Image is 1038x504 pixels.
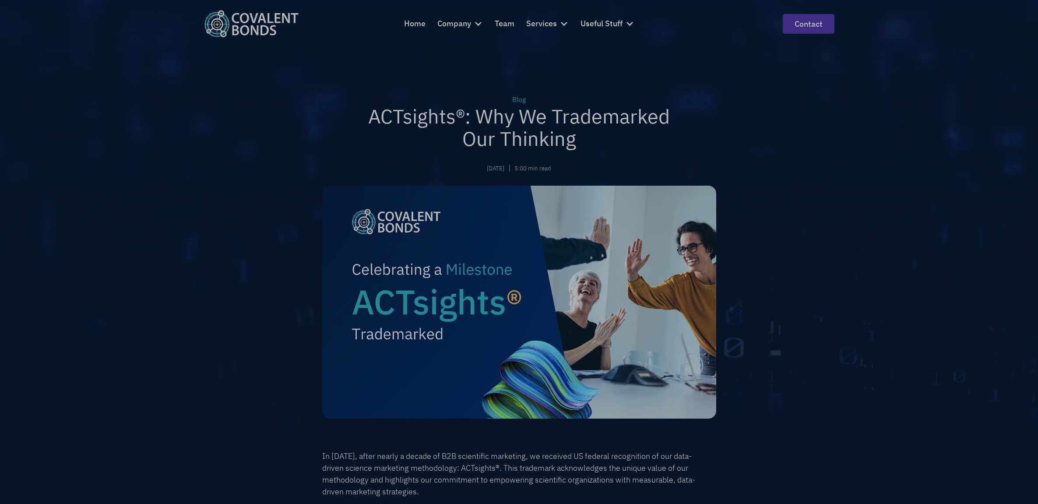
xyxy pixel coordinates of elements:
[514,164,551,173] div: 5:00 min read
[783,14,834,34] a: contact
[581,18,623,30] div: Useful Stuff
[508,162,510,174] div: |
[204,10,299,37] a: home
[322,450,716,497] p: In [DATE], after nearly a decade of B2B scientific marketing, we received US federal recognition ...
[437,12,483,35] div: Company
[322,105,716,151] h1: ACTsights®: Why We Trademarked Our Thinking
[526,12,569,35] div: Services
[495,12,514,35] a: Team
[495,18,514,30] div: Team
[322,95,716,105] div: Blog
[322,186,716,419] img: ACTsights®: Why We Trademarked Our Thinking
[487,164,504,173] div: [DATE]
[204,10,299,37] img: Covalent Bonds White / Teal Logo
[581,12,634,35] div: Useful Stuff
[437,18,471,30] div: Company
[526,18,557,30] div: Services
[404,18,426,30] div: Home
[404,12,426,35] a: Home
